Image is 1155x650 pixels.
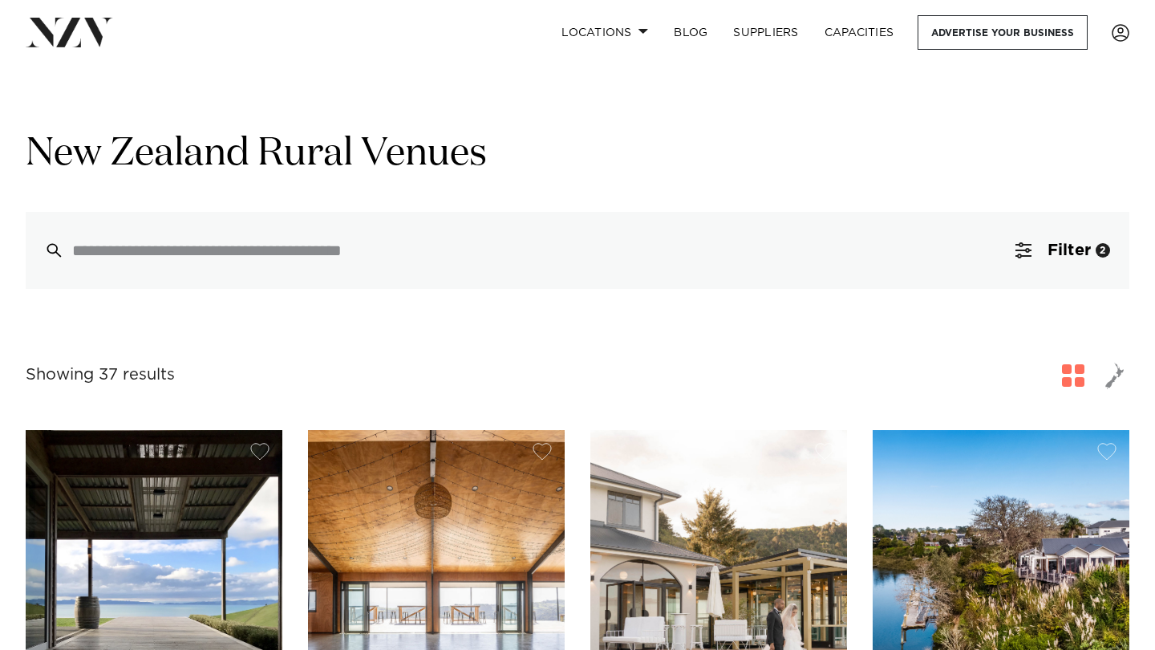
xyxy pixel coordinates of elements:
button: Filter2 [996,212,1129,289]
a: BLOG [661,15,720,50]
h1: New Zealand Rural Venues [26,129,1129,180]
span: Filter [1048,242,1091,258]
a: Capacities [812,15,907,50]
div: 2 [1096,243,1110,258]
a: SUPPLIERS [720,15,811,50]
a: Locations [549,15,661,50]
img: nzv-logo.png [26,18,113,47]
div: Showing 37 results [26,363,175,388]
a: Advertise your business [918,15,1088,50]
